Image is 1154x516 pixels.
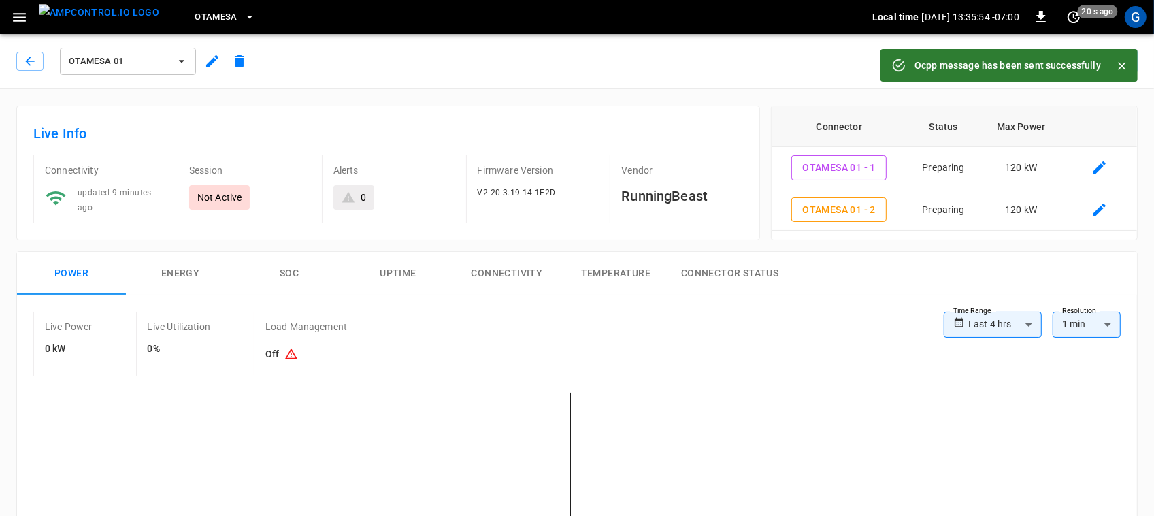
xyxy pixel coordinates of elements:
label: Resolution [1062,306,1096,317]
h6: 0% [148,342,210,357]
span: updated 9 minutes ago [78,188,152,212]
span: 20 s ago [1078,5,1118,18]
div: profile-icon [1125,6,1147,28]
span: OtaMesa 01 [69,54,169,69]
th: Max Power [980,106,1061,147]
button: Uptime [344,252,452,295]
p: Local time [872,10,919,24]
th: Status [906,106,980,147]
button: Temperature [561,252,670,295]
table: connector table [772,106,1137,231]
img: ampcontrol.io logo [39,4,159,21]
button: Energy [126,252,235,295]
button: SOC [235,252,344,295]
td: Preparing [906,189,980,231]
button: OtaMesa [189,4,261,31]
p: Session [189,163,311,177]
div: 0 [361,191,366,204]
th: Connector [772,106,906,147]
p: Connectivity [45,163,167,177]
h6: Off [265,342,347,368]
button: Connector Status [670,252,789,295]
h6: Live Info [33,123,743,144]
div: Last 4 hrs [968,312,1042,338]
p: Firmware Version [478,163,599,177]
h6: RunningBeast [621,185,743,207]
button: Power [17,252,126,295]
button: OtaMesa 01 [60,48,196,75]
td: 120 kW [980,147,1061,189]
button: set refresh interval [1063,6,1085,28]
button: OtaMesa 01 - 2 [791,197,887,223]
div: 1 min [1053,312,1121,338]
div: Ocpp message has been sent successfully [914,53,1101,78]
p: Load Management [265,320,347,334]
label: Time Range [953,306,991,317]
button: Existing capacity schedules won’t take effect because Load Management is turned off. To activate ... [279,342,303,368]
span: V2.20-3.19.14-1E2D [478,188,556,197]
span: OtaMesa [195,10,237,25]
td: 120 kW [980,189,1061,231]
p: [DATE] 13:35:54 -07:00 [922,10,1019,24]
td: Preparing [906,147,980,189]
p: Live Utilization [148,320,210,334]
button: Close [1112,56,1132,76]
h6: 0 kW [45,342,93,357]
p: Alerts [333,163,455,177]
button: Connectivity [452,252,561,295]
p: Not Active [197,191,242,204]
p: Live Power [45,320,93,334]
button: OtaMesa 01 - 1 [791,155,887,180]
p: Vendor [621,163,743,177]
